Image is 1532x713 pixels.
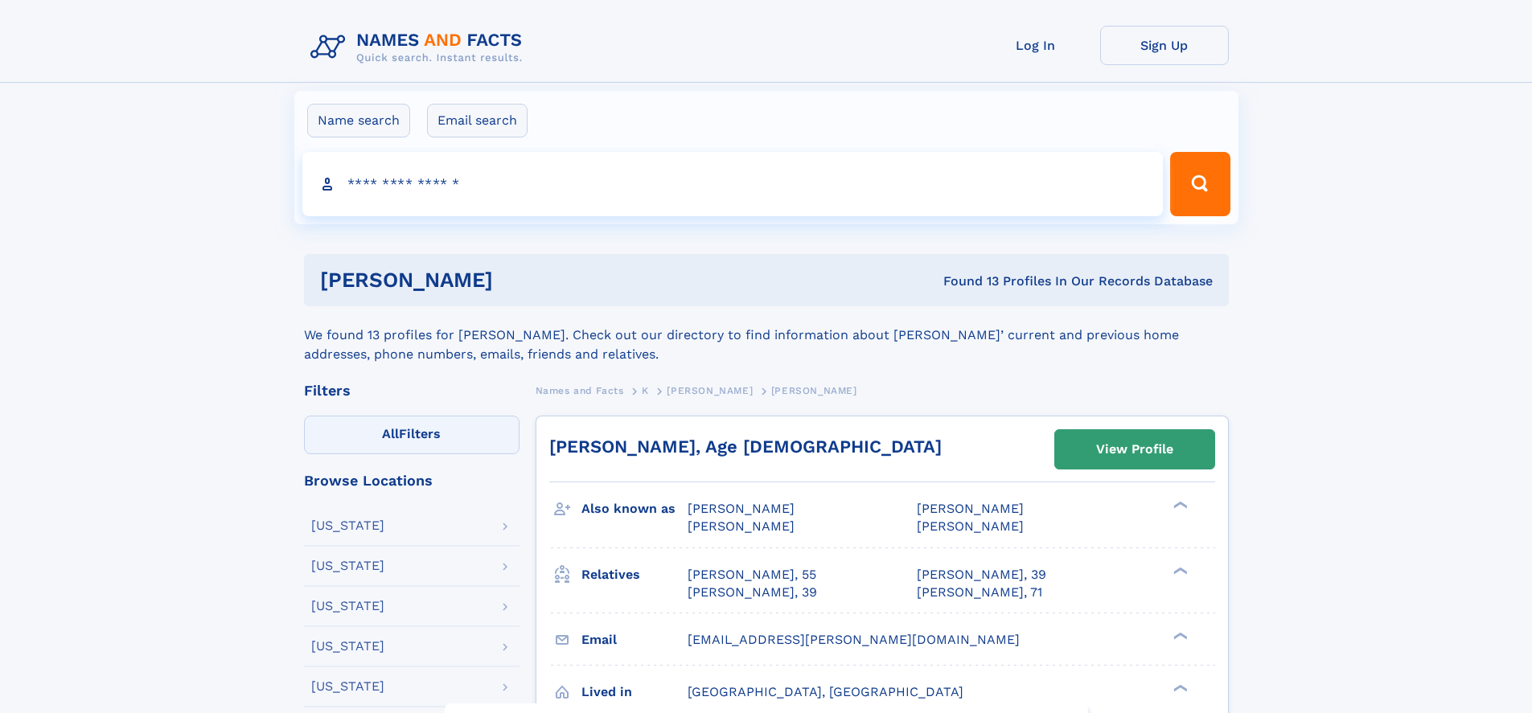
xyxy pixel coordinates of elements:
[581,495,688,522] h3: Also known as
[1169,565,1189,576] div: ❯
[1169,630,1189,641] div: ❯
[311,600,384,613] div: [US_STATE]
[1169,682,1189,693] div: ❯
[642,385,649,396] span: K
[971,26,1100,65] a: Log In
[427,104,528,137] label: Email search
[718,272,1213,290] div: Found 13 Profiles In Our Records Database
[311,559,384,572] div: [US_STATE]
[304,473,520,488] div: Browse Locations
[917,518,1024,534] span: [PERSON_NAME]
[688,584,817,601] a: [PERSON_NAME], 39
[536,380,624,400] a: Names and Facts
[311,519,384,532] div: [US_STATE]
[302,152,1164,216] input: search input
[642,380,649,400] a: K
[688,501,795,516] span: [PERSON_NAME]
[917,566,1046,584] a: [PERSON_NAME], 39
[1100,26,1229,65] a: Sign Up
[1055,430,1214,469] a: View Profile
[311,640,384,653] div: [US_STATE]
[311,680,384,693] div: [US_STATE]
[304,26,536,69] img: Logo Names and Facts
[304,383,520,398] div: Filters
[917,501,1024,516] span: [PERSON_NAME]
[382,426,399,441] span: All
[667,385,753,396] span: [PERSON_NAME]
[1170,152,1230,216] button: Search Button
[1169,500,1189,510] div: ❯
[320,270,718,290] h1: [PERSON_NAME]
[581,561,688,588] h3: Relatives
[1096,431,1173,468] div: View Profile
[581,678,688,706] h3: Lived in
[688,684,963,699] span: [GEOGRAPHIC_DATA], [GEOGRAPHIC_DATA]
[688,566,816,584] a: [PERSON_NAME], 55
[917,584,1042,601] a: [PERSON_NAME], 71
[688,518,795,534] span: [PERSON_NAME]
[581,626,688,654] h3: Email
[304,306,1229,364] div: We found 13 profiles for [PERSON_NAME]. Check out our directory to find information about [PERSON...
[688,632,1020,647] span: [EMAIL_ADDRESS][PERSON_NAME][DOMAIN_NAME]
[771,385,857,396] span: [PERSON_NAME]
[304,416,520,454] label: Filters
[549,436,942,457] a: [PERSON_NAME], Age [DEMOGRAPHIC_DATA]
[667,380,753,400] a: [PERSON_NAME]
[307,104,410,137] label: Name search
